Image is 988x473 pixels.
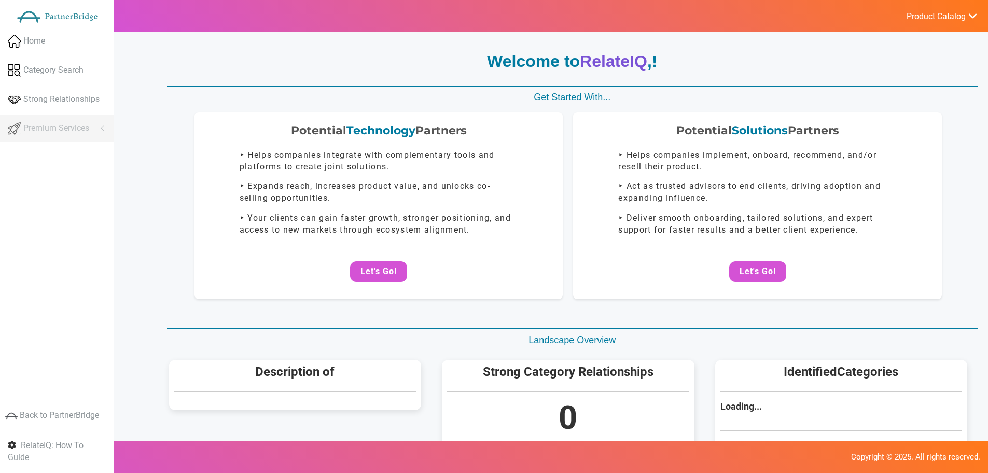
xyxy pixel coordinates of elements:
p: Copyright © 2025. All rights reserved. [8,452,980,463]
div: Loading... [720,400,962,413]
div: Potential Partners [583,123,931,139]
img: greyIcon.png [5,410,18,422]
span: Technology [346,124,415,138]
span: RelateIQ: How To Guide [8,440,84,462]
a: Product Catalog [895,9,978,23]
p: ‣ Helps companies integrate with complementary tools and platforms to create joint solutions. [240,150,518,173]
span: Landscape Overview [528,335,616,345]
p: ‣ Your clients can gain faster growth, stronger positioning, and access to new markets through ec... [240,212,518,236]
span: Solutions [732,124,788,138]
button: Let's Go! [729,261,786,282]
button: Let's Go! [350,261,407,282]
div: Potential Partners [205,123,553,139]
h5: Strong Category Relationships [447,365,689,379]
span: Get Started With... [534,92,610,102]
h5: Identified Categories [720,365,962,379]
span: RelateIQ [580,52,647,71]
span: Category Search [23,64,84,76]
span: Product Catalog [907,11,966,22]
h5: Description of [174,365,416,379]
p: ‣ Act as trusted advisors to end clients, driving adoption and expanding influence. [618,181,897,205]
span: Home [23,35,45,47]
p: ‣ Helps companies implement, onboard, recommend, and/or resell their product. [618,150,897,173]
p: ‣ Expands reach, increases product value, and unlocks co-selling opportunities. [240,181,518,205]
p: ‣ Deliver smooth onboarding, tailored solutions, and expert support for faster results and a bett... [618,212,897,236]
span: Strong Relationships [23,93,100,105]
span: 0 [559,399,577,437]
strong: Welcome to , ! [487,52,657,71]
span: Back to PartnerBridge [20,411,99,421]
